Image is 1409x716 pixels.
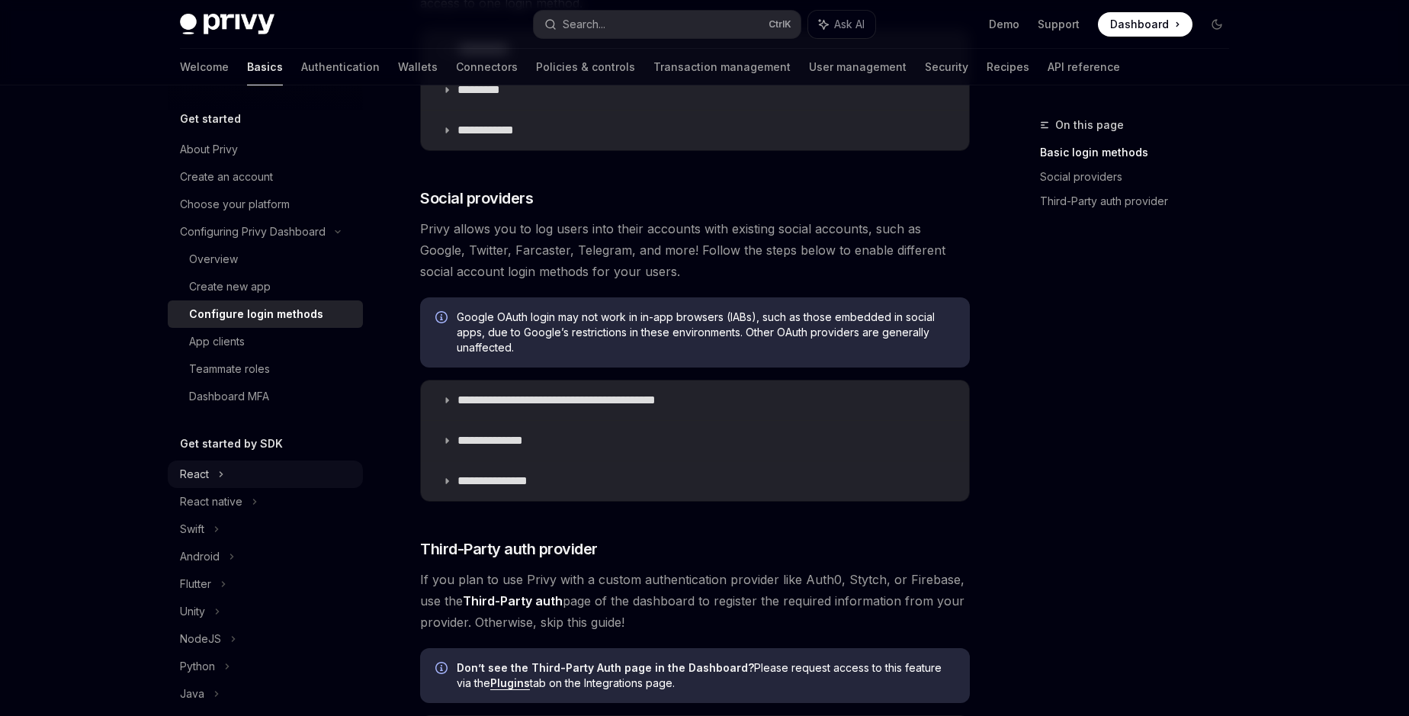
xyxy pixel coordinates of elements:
[180,168,273,186] div: Create an account
[180,140,238,159] div: About Privy
[168,328,363,355] a: App clients
[457,661,754,674] strong: Don’t see the Third-Party Auth page in the Dashboard?
[490,676,530,690] a: Plugins
[180,110,241,128] h5: Get started
[180,223,326,241] div: Configuring Privy Dashboard
[987,49,1029,85] a: Recipes
[456,49,518,85] a: Connectors
[180,547,220,566] div: Android
[420,218,970,282] span: Privy allows you to log users into their accounts with existing social accounts, such as Google, ...
[420,188,533,209] span: Social providers
[457,660,955,691] span: Please request access to this feature via the tab on the Integrations page.
[925,49,968,85] a: Security
[420,569,970,633] span: If you plan to use Privy with a custom authentication provider like Auth0, Stytch, or Firebase, u...
[189,250,238,268] div: Overview
[463,593,563,608] strong: Third-Party auth
[180,49,229,85] a: Welcome
[1040,189,1241,214] a: Third-Party auth provider
[435,311,451,326] svg: Info
[180,14,274,35] img: dark logo
[534,11,801,38] button: Search...CtrlK
[1048,49,1120,85] a: API reference
[168,163,363,191] a: Create an account
[180,685,204,703] div: Java
[180,657,215,676] div: Python
[180,575,211,593] div: Flutter
[457,310,955,355] span: Google OAuth login may not work in in-app browsers (IABs), such as those embedded in social apps,...
[168,246,363,273] a: Overview
[1110,17,1169,32] span: Dashboard
[435,662,451,677] svg: Info
[1040,140,1241,165] a: Basic login methods
[809,49,907,85] a: User management
[189,332,245,351] div: App clients
[168,300,363,328] a: Configure login methods
[189,360,270,378] div: Teammate roles
[301,49,380,85] a: Authentication
[168,136,363,163] a: About Privy
[1098,12,1192,37] a: Dashboard
[168,273,363,300] a: Create new app
[247,49,283,85] a: Basics
[1038,17,1080,32] a: Support
[168,355,363,383] a: Teammate roles
[653,49,791,85] a: Transaction management
[168,383,363,410] a: Dashboard MFA
[769,18,791,31] span: Ctrl K
[1205,12,1229,37] button: Toggle dark mode
[563,15,605,34] div: Search...
[180,493,242,511] div: React native
[989,17,1019,32] a: Demo
[834,17,865,32] span: Ask AI
[189,278,271,296] div: Create new app
[168,191,363,218] a: Choose your platform
[180,465,209,483] div: React
[536,49,635,85] a: Policies & controls
[808,11,875,38] button: Ask AI
[180,520,204,538] div: Swift
[1055,116,1124,134] span: On this page
[398,49,438,85] a: Wallets
[180,602,205,621] div: Unity
[180,630,221,648] div: NodeJS
[189,387,269,406] div: Dashboard MFA
[180,435,283,453] h5: Get started by SDK
[420,538,598,560] span: Third-Party auth provider
[1040,165,1241,189] a: Social providers
[180,195,290,214] div: Choose your platform
[189,305,323,323] div: Configure login methods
